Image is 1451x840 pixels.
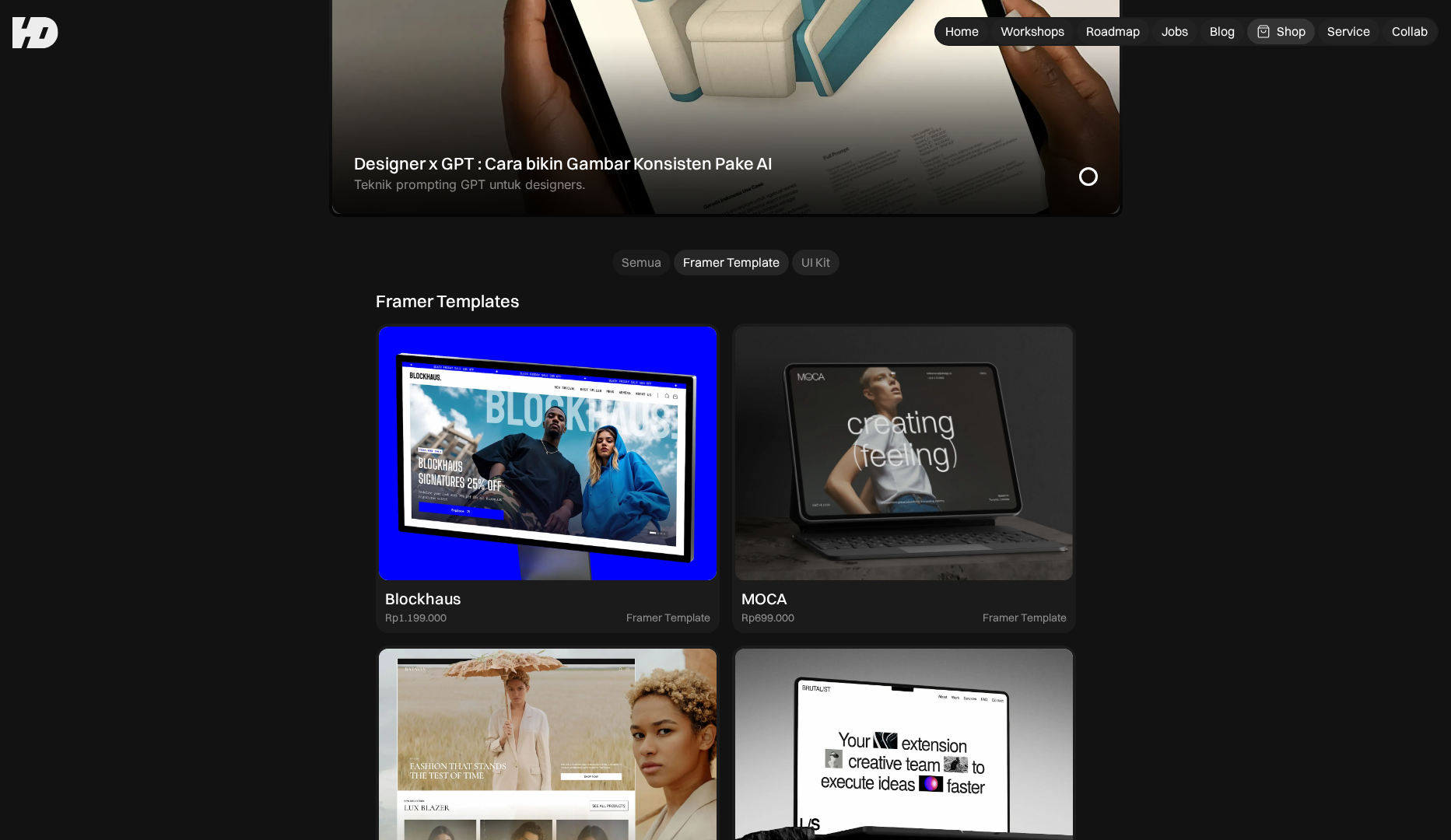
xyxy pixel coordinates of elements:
div: Roadmap [1086,23,1140,40]
div: Blockhaus [385,590,461,608]
div: Framer Template [983,611,1067,625]
a: Service [1318,19,1379,44]
div: Framer Template [683,254,780,271]
a: Collab [1383,19,1437,44]
div: Service [1327,23,1370,40]
div: Workshops [1001,23,1064,40]
div: Rp1.199.000 [385,611,447,625]
a: Shop [1247,19,1315,44]
div: Shop [1277,23,1306,40]
div: Framer Template [626,611,710,625]
div: Jobs [1162,23,1188,40]
a: Workshops [991,19,1074,44]
div: Collab [1392,23,1428,40]
a: Roadmap [1077,19,1149,44]
div: Home [945,23,979,40]
a: BlockhausRp1.199.000Framer Template [376,324,720,633]
a: Jobs [1152,19,1197,44]
div: Blog [1210,23,1235,40]
a: Home [936,19,988,44]
div: UI Kit [801,254,830,271]
div: MOCA [741,590,787,608]
a: Blog [1200,19,1244,44]
div: Rp699.000 [741,611,794,625]
div: Semua [622,254,661,271]
div: Framer Templates [376,291,520,311]
a: MOCARp699.000Framer Template [732,324,1076,633]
